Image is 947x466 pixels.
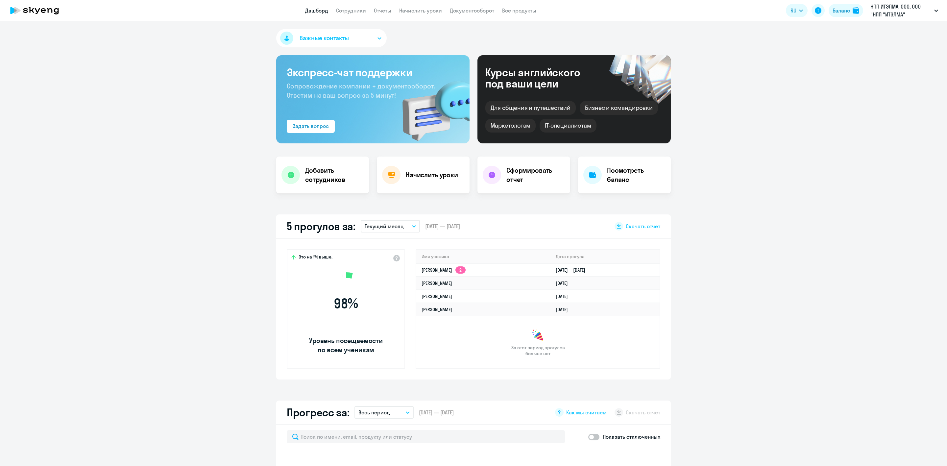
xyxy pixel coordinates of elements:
span: RU [790,7,796,14]
a: [DATE] [556,307,573,312]
img: balance [853,7,859,14]
th: Дата прогула [550,250,660,263]
a: [PERSON_NAME] [422,280,452,286]
h4: Добавить сотрудников [305,166,364,184]
a: Сотрудники [336,7,366,14]
p: Весь период [358,408,390,416]
span: Важные контакты [300,34,349,42]
a: [PERSON_NAME]2 [422,267,466,273]
p: Текущий месяц [365,222,404,230]
input: Поиск по имени, email, продукту или статусу [287,430,565,443]
button: Задать вопрос [287,120,335,133]
span: Как мы считаем [566,409,607,416]
div: Для общения и путешествий [485,101,576,115]
a: Начислить уроки [399,7,442,14]
span: За этот период прогулов больше нет [510,345,566,356]
a: Отчеты [374,7,391,14]
h4: Начислить уроки [406,170,458,180]
div: IT-специалистам [540,119,596,133]
button: Текущий месяц [361,220,420,233]
a: Документооборот [450,7,494,14]
a: [DATE] [556,293,573,299]
span: Уровень посещаемости по всем ученикам [308,336,384,355]
h4: Посмотреть баланс [607,166,666,184]
a: [DATE][DATE] [556,267,591,273]
div: Баланс [833,7,850,14]
span: [DATE] — [DATE] [425,223,460,230]
div: Маркетологам [485,119,536,133]
div: Задать вопрос [293,122,329,130]
a: Дашборд [305,7,328,14]
h3: Экспресс-чат поддержки [287,66,459,79]
th: Имя ученика [416,250,550,263]
h2: 5 прогулов за: [287,220,355,233]
button: RU [786,4,808,17]
button: Важные контакты [276,29,387,47]
h2: Прогресс за: [287,406,349,419]
app-skyeng-badge: 2 [455,266,466,274]
a: [PERSON_NAME] [422,307,452,312]
img: bg-img [393,69,470,143]
div: Курсы английского под ваши цели [485,67,598,89]
button: Балансbalance [829,4,863,17]
span: [DATE] — [DATE] [419,409,454,416]
h4: Сформировать отчет [506,166,565,184]
button: НПП ИТЭЛМА, ООО, ООО "НПП "ИТЭЛМА" [867,3,941,18]
a: [PERSON_NAME] [422,293,452,299]
div: Бизнес и командировки [580,101,658,115]
p: Показать отключенных [603,433,660,441]
span: Это на 1% выше, [299,254,332,262]
p: НПП ИТЭЛМА, ООО, ООО "НПП "ИТЭЛМА" [870,3,932,18]
span: 98 % [308,296,384,311]
a: [DATE] [556,280,573,286]
a: Все продукты [502,7,536,14]
img: congrats [531,329,545,342]
button: Весь период [354,406,414,419]
span: Сопровождение компании + документооборот. Ответим на ваш вопрос за 5 минут! [287,82,435,99]
span: Скачать отчет [626,223,660,230]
